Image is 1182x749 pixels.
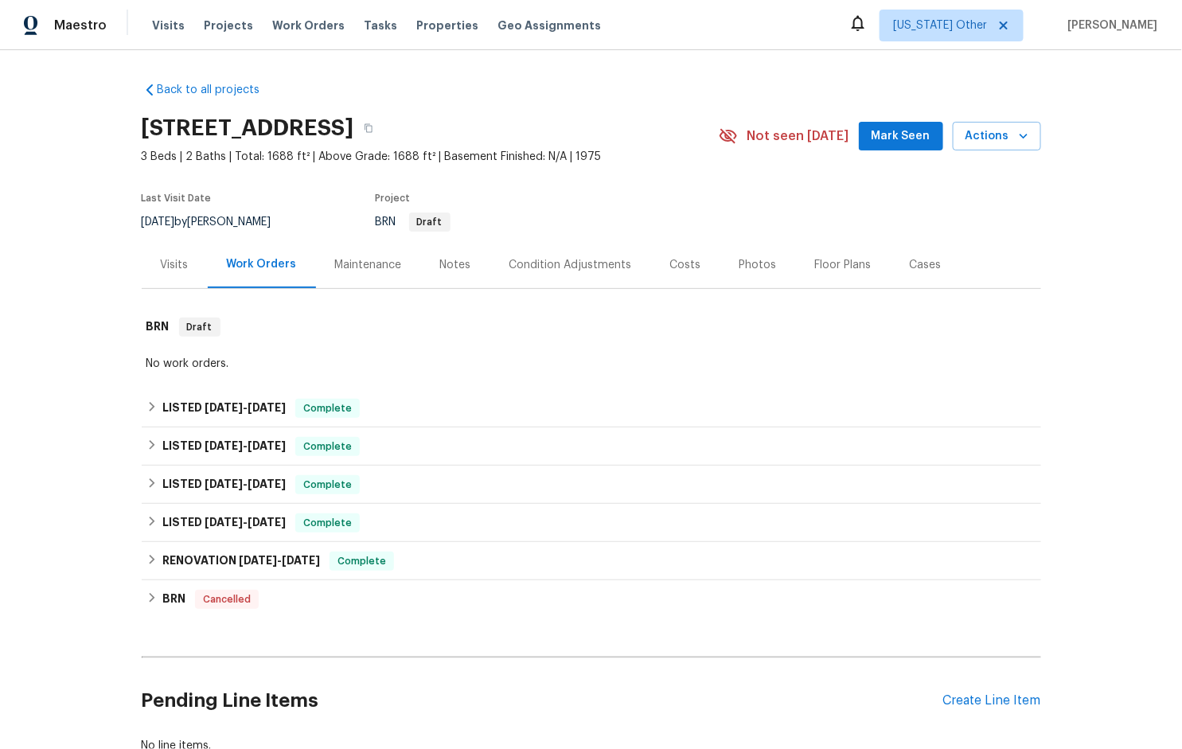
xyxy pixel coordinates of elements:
[152,18,185,33] span: Visits
[248,517,286,528] span: [DATE]
[335,257,402,273] div: Maintenance
[965,127,1028,146] span: Actions
[205,440,286,451] span: -
[205,517,243,528] span: [DATE]
[297,400,358,416] span: Complete
[204,18,253,33] span: Projects
[297,515,358,531] span: Complete
[859,122,943,151] button: Mark Seen
[205,440,243,451] span: [DATE]
[272,18,345,33] span: Work Orders
[910,257,942,273] div: Cases
[162,552,320,571] h6: RENOVATION
[297,477,358,493] span: Complete
[239,555,320,566] span: -
[354,114,383,142] button: Copy Address
[162,590,185,609] h6: BRN
[893,18,987,33] span: [US_STATE] Other
[142,389,1041,427] div: LISTED [DATE]-[DATE]Complete
[376,193,411,203] span: Project
[142,120,354,136] h2: [STREET_ADDRESS]
[181,319,219,335] span: Draft
[146,318,170,337] h6: BRN
[331,553,392,569] span: Complete
[1062,18,1158,33] span: [PERSON_NAME]
[953,122,1041,151] button: Actions
[142,427,1041,466] div: LISTED [DATE]-[DATE]Complete
[239,555,277,566] span: [DATE]
[416,18,478,33] span: Properties
[943,693,1041,708] div: Create Line Item
[670,257,701,273] div: Costs
[197,591,257,607] span: Cancelled
[54,18,107,33] span: Maestro
[161,257,189,273] div: Visits
[248,440,286,451] span: [DATE]
[142,664,943,738] h2: Pending Line Items
[162,513,286,532] h6: LISTED
[142,82,295,98] a: Back to all projects
[747,128,849,144] span: Not seen [DATE]
[205,402,286,413] span: -
[205,402,243,413] span: [DATE]
[205,478,243,490] span: [DATE]
[376,217,451,228] span: BRN
[162,437,286,456] h6: LISTED
[142,504,1041,542] div: LISTED [DATE]-[DATE]Complete
[248,402,286,413] span: [DATE]
[509,257,632,273] div: Condition Adjustments
[162,399,286,418] h6: LISTED
[364,20,397,31] span: Tasks
[739,257,777,273] div: Photos
[142,149,719,165] span: 3 Beds | 2 Baths | Total: 1688 ft² | Above Grade: 1688 ft² | Basement Finished: N/A | 1975
[142,302,1041,353] div: BRN Draft
[142,213,291,232] div: by [PERSON_NAME]
[872,127,930,146] span: Mark Seen
[142,580,1041,618] div: BRN Cancelled
[440,257,471,273] div: Notes
[142,542,1041,580] div: RENOVATION [DATE]-[DATE]Complete
[248,478,286,490] span: [DATE]
[282,555,320,566] span: [DATE]
[297,439,358,454] span: Complete
[205,517,286,528] span: -
[227,256,297,272] div: Work Orders
[162,475,286,494] h6: LISTED
[411,217,449,227] span: Draft
[146,356,1036,372] div: No work orders.
[815,257,872,273] div: Floor Plans
[142,193,212,203] span: Last Visit Date
[497,18,601,33] span: Geo Assignments
[142,217,175,228] span: [DATE]
[205,478,286,490] span: -
[142,466,1041,504] div: LISTED [DATE]-[DATE]Complete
